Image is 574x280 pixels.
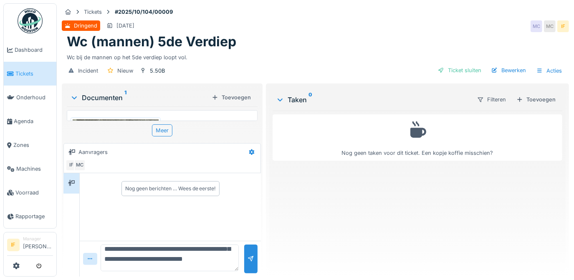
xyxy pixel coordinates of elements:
div: Nieuw [117,67,133,75]
strong: #2025/10/104/00009 [111,8,176,16]
div: MC [544,20,556,32]
div: Nog geen berichten … Wees de eerste! [125,185,216,192]
div: 5.50B [150,67,165,75]
h1: Wc (mannen) 5de Verdiep [67,34,236,50]
span: Tickets [15,70,53,78]
span: Agenda [14,117,53,125]
a: Zones [4,133,56,157]
span: Zones [13,141,53,149]
span: Voorraad [15,189,53,197]
div: IF [66,159,77,171]
div: Manager [23,236,53,242]
div: [DATE] [116,22,134,30]
sup: 1 [124,93,126,103]
div: MC [74,159,86,171]
div: MC [531,20,542,32]
sup: 0 [308,95,312,105]
a: Rapportage [4,204,56,228]
img: Badge_color-CXgf-gQk.svg [18,8,43,33]
a: Agenda [4,109,56,133]
div: Toevoegen [513,94,559,105]
span: Rapportage [15,212,53,220]
a: Onderhoud [4,86,56,109]
li: IF [7,239,20,251]
span: Dashboard [15,46,53,54]
li: [PERSON_NAME] [23,236,53,254]
div: IF [557,20,569,32]
span: Onderhoud [16,93,53,101]
div: Nog geen taken voor dit ticket. Een kopje koffie misschien? [278,118,557,157]
div: Ticket sluiten [435,65,485,76]
a: Tickets [4,62,56,86]
img: ga2rz4of2u4icj7wyhrxbg1l53oe [73,119,159,234]
div: Acties [533,65,566,77]
div: Documenten [70,93,208,103]
a: Machines [4,157,56,181]
div: Bewerken [488,65,529,76]
a: Dashboard [4,38,56,62]
div: Dringend [74,22,97,30]
div: Taken [276,95,470,105]
a: IF Manager[PERSON_NAME] [7,236,53,256]
div: Aanvragers [78,148,108,156]
div: Tickets [84,8,102,16]
div: Filteren [473,93,510,106]
div: Meer [152,124,172,136]
span: Machines [16,165,53,173]
div: Toevoegen [208,92,254,103]
div: Incident [78,67,98,75]
div: Wc bij de mannen op het 5de verdiep loopt vol. [67,50,564,61]
a: Voorraad [4,181,56,204]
